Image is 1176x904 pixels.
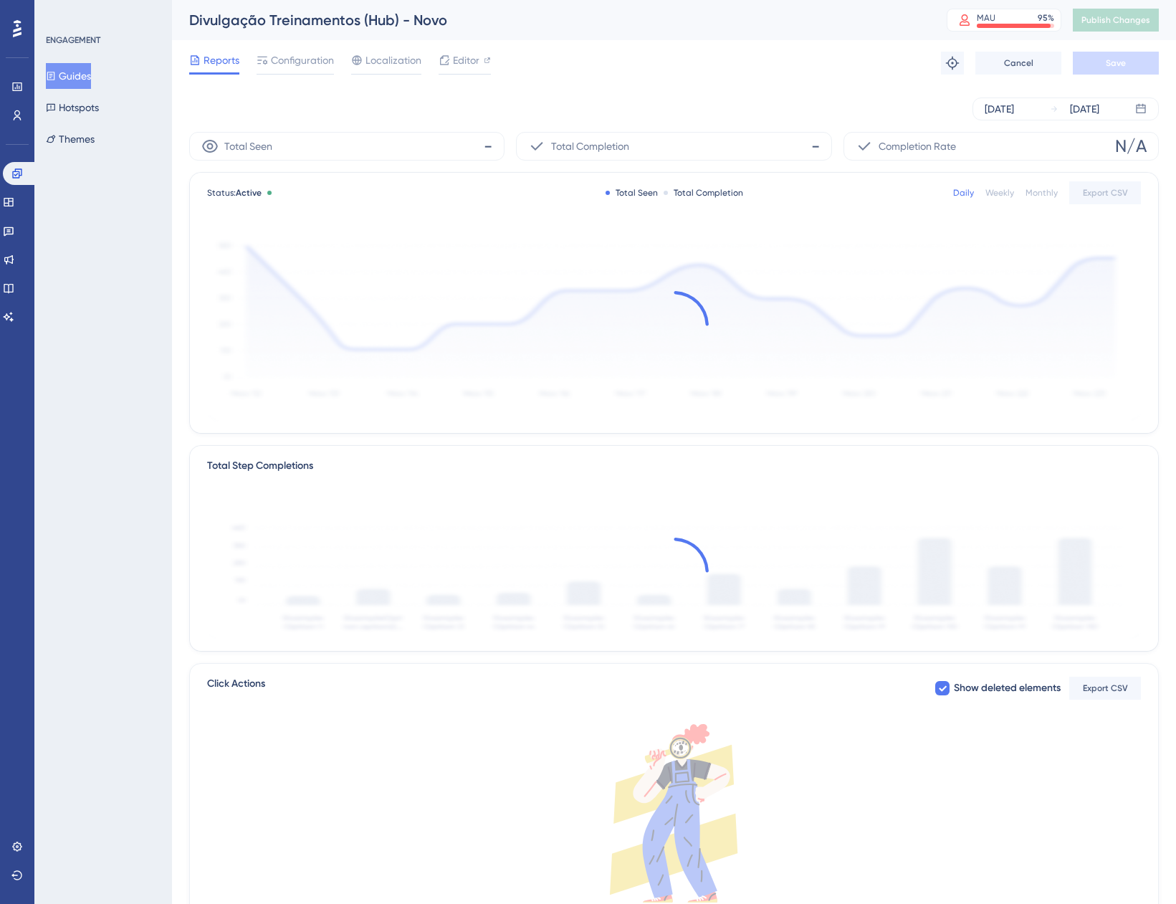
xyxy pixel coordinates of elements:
div: Total Seen [606,187,658,199]
span: Reports [204,52,239,69]
button: Hotspots [46,95,99,120]
span: Export CSV [1083,187,1128,199]
span: Export CSV [1083,682,1128,694]
button: Save [1073,52,1159,75]
span: - [811,135,820,158]
span: Active [236,188,262,198]
span: Status: [207,187,262,199]
div: ENGAGEMENT [46,34,100,46]
span: N/A [1115,135,1147,158]
button: Export CSV [1069,181,1141,204]
span: Cancel [1004,57,1033,69]
span: Total Completion [551,138,629,155]
button: Publish Changes [1073,9,1159,32]
span: Publish Changes [1081,14,1150,26]
div: Divulgação Treinamentos (Hub) - Novo [189,10,911,30]
span: Localization [365,52,421,69]
div: Daily [953,187,974,199]
span: Total Seen [224,138,272,155]
span: Click Actions [207,675,265,701]
div: Total Step Completions [207,457,313,475]
div: Monthly [1026,187,1058,199]
button: Cancel [975,52,1061,75]
div: [DATE] [985,100,1014,118]
div: [DATE] [1070,100,1099,118]
div: Total Completion [664,187,743,199]
button: Themes [46,126,95,152]
div: 95 % [1038,12,1054,24]
div: Weekly [985,187,1014,199]
span: Configuration [271,52,334,69]
button: Guides [46,63,91,89]
button: Export CSV [1069,677,1141,700]
span: - [484,135,492,158]
div: MAU [977,12,995,24]
span: Save [1106,57,1126,69]
span: Show deleted elements [954,680,1061,697]
span: Completion Rate [879,138,956,155]
span: Editor [453,52,479,69]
